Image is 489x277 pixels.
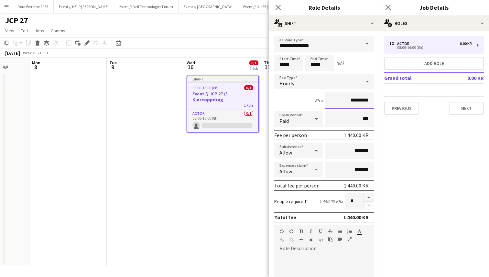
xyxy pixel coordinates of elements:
[364,193,374,202] button: Increase
[269,16,379,31] div: Shift
[344,132,369,138] div: 1 440.00 KR
[319,198,343,204] div: 1 440.00 KR x
[397,41,412,46] div: Actor
[264,60,272,66] span: Thu
[3,27,17,35] a: View
[269,3,379,12] h3: Role Details
[279,229,284,234] button: Undo
[449,102,484,115] button: Next
[244,103,253,108] span: 1 Role
[338,237,342,242] button: Insert video
[279,149,292,156] span: Allow
[114,0,179,13] button: Event // Dell Technologies Forum
[389,41,397,46] div: 1 x
[13,0,54,13] button: Your Extreme 2025
[389,46,472,49] div: 08:00-16:00 (8h)
[328,229,332,234] button: Strikethrough
[108,63,117,71] span: 9
[187,91,258,102] h3: Event // JCP 27 // Kjøreoppdrag
[299,237,303,242] button: Horizontal Line
[274,214,296,220] div: Total fee
[187,76,258,81] div: Draft
[5,16,28,25] h1: JCP 27
[279,118,289,124] span: Paid
[446,73,484,83] td: 0.00 KR
[289,229,294,234] button: Redo
[40,50,49,55] div: CEST
[274,198,308,204] label: People required
[274,132,307,138] div: Fee per person
[309,229,313,234] button: Italic
[379,3,489,12] h3: Job Details
[274,182,320,189] div: Total fee per person
[318,237,323,242] button: HTML Code
[336,60,344,66] div: (8h)
[384,57,484,70] button: Add role
[384,102,419,115] button: Previous
[299,229,303,234] button: Bold
[347,237,352,242] button: Fullscreen
[250,66,258,71] div: 1 Job
[192,85,219,90] span: 08:00-16:00 (8h)
[338,229,342,234] button: Unordered List
[347,229,352,234] button: Ordered List
[318,229,323,234] button: Underline
[32,60,40,66] span: Mon
[315,98,323,103] div: 8h x
[263,63,272,71] span: 11
[187,76,259,133] app-job-card: Draft08:00-16:00 (8h)0/1Event // JCP 27 // Kjøreoppdrag1 RoleActor0/108:00-16:00 (8h)
[54,0,114,13] button: Event // HELP [PERSON_NAME]
[279,168,292,175] span: Allow
[18,27,31,35] a: Edit
[244,85,253,90] span: 0/1
[21,50,38,55] span: Week 36
[328,237,332,242] button: Paste as plain text
[31,63,40,71] span: 8
[460,41,472,46] div: 0.00 KR
[384,73,446,83] td: Grand total
[186,63,195,71] span: 10
[48,27,68,35] a: Comms
[187,60,195,66] span: Wed
[249,60,258,65] span: 0/1
[279,80,294,87] span: Hourly
[238,0,281,13] button: Event // Ole25 (JCP)
[51,28,65,34] span: Comms
[344,182,369,189] div: 1 440.00 KR
[179,0,238,13] button: Event // [GEOGRAPHIC_DATA]
[309,237,313,242] button: Clear Formatting
[5,50,20,56] div: [DATE]
[109,60,117,66] span: Tue
[343,214,369,220] div: 1 440.00 KR
[5,28,14,34] span: View
[379,16,489,31] div: Roles
[32,27,47,35] a: Jobs
[35,28,44,34] span: Jobs
[187,110,258,132] app-card-role: Actor0/108:00-16:00 (8h)
[21,28,28,34] span: Edit
[357,229,362,234] button: Text Color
